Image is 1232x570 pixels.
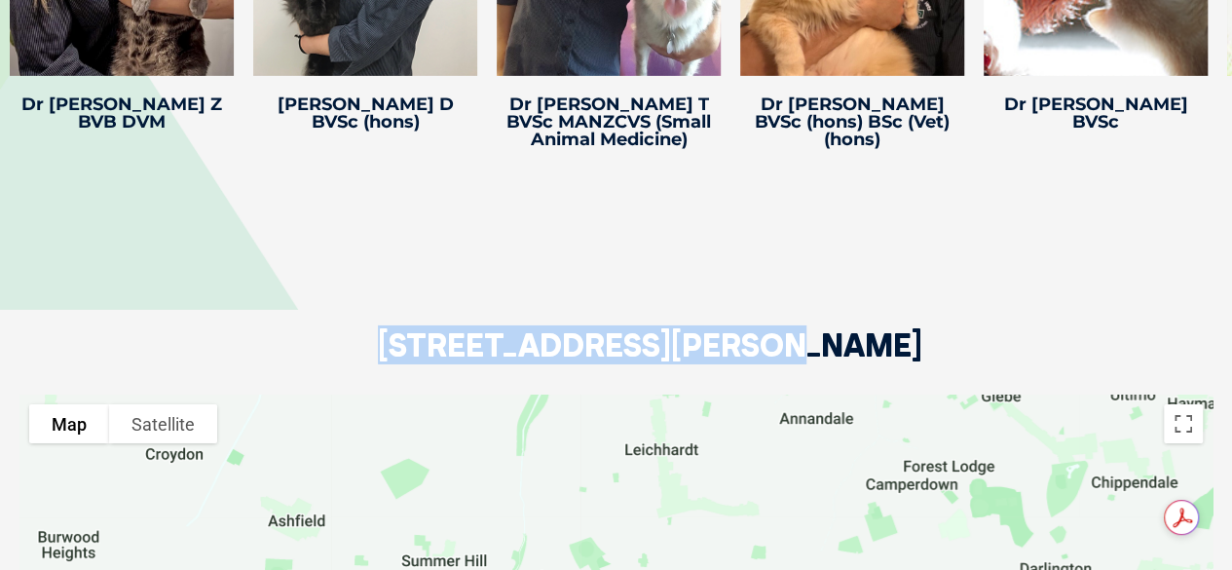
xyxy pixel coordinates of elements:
[10,95,234,131] h4: Dr [PERSON_NAME] Z BVB DVM
[253,95,477,131] h4: [PERSON_NAME] D BVSc (hons)
[497,95,721,148] h4: Dr [PERSON_NAME] T BVSc MANZCVS (Small Animal Medicine)
[984,95,1208,131] h4: Dr [PERSON_NAME] BVSc
[740,95,964,148] h4: Dr [PERSON_NAME] BVSc (hons) BSc (Vet) (hons)
[378,329,922,395] h2: [STREET_ADDRESS][PERSON_NAME]
[29,404,109,443] button: Show street map
[1164,404,1203,443] button: Toggle fullscreen view
[109,404,217,443] button: Show satellite imagery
